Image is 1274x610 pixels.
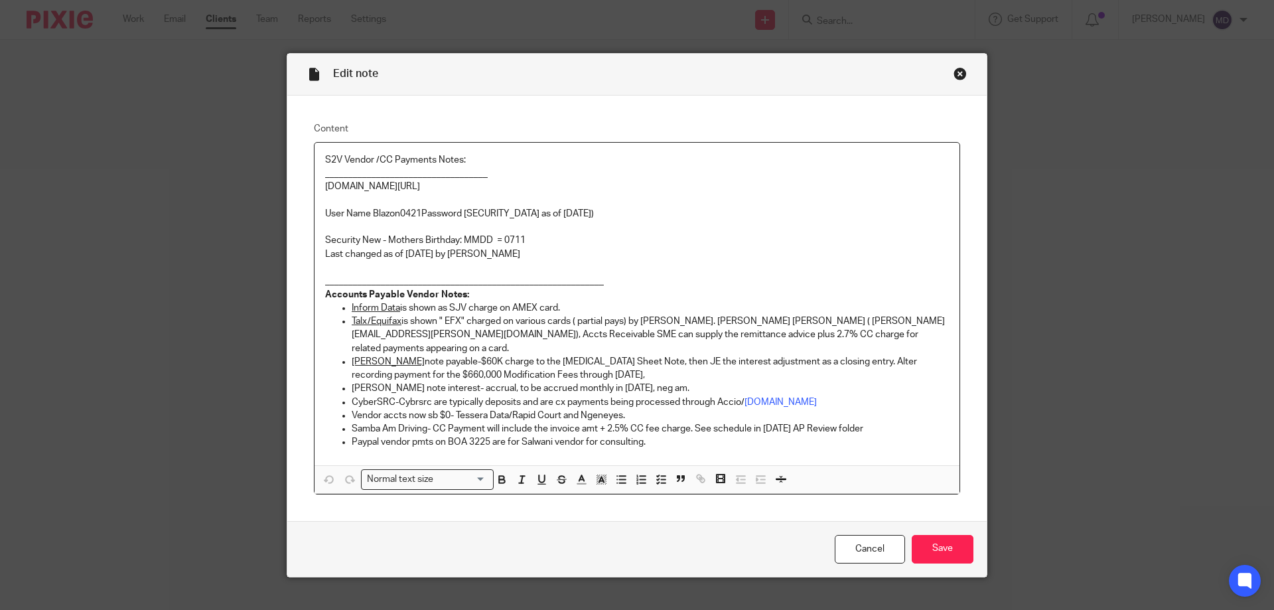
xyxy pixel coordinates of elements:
p: S2V Vendor /CC Payments Notes: [325,153,949,167]
p: Last changed as of [DATE] by [PERSON_NAME] [325,248,949,261]
input: Save [912,535,973,564]
a: [DOMAIN_NAME] [744,398,817,407]
p: [PERSON_NAME] note interest- accrual, to be accrued monthly in [DATE], neg am. [352,382,949,395]
p: is shown as SJV charge on AMEX card. [352,301,949,315]
a: Cancel [835,535,905,564]
p: [DOMAIN_NAME][URL] User Name Blazon0421 Password [SECURITY_DATA] as of [DATE]) [325,180,949,220]
p: ____________________________________________________________ [325,261,949,288]
p: CyberSRC-Cybrsrc are typically deposits and are cx payments being processed through Accio/ [352,396,949,409]
u: [PERSON_NAME] [352,357,425,366]
p: note payable-$60K charge to the [MEDICAL_DATA] Sheet Note, then JE the interest adjustment as a c... [352,355,949,382]
input: Search for option [438,473,486,487]
span: Edit note [333,68,378,79]
label: Content [314,122,960,135]
p: Vendor accts now sb $0- Tessera Data/Rapid Court and Ngeneyes. [352,409,949,422]
p: ___________________________________ [325,167,949,180]
p: Samba Am Driving- CC Payment will include the invoice amt + 2.5% CC fee charge. See schedule in [... [352,422,949,435]
div: Search for option [361,469,494,490]
p: Paypal vendor pmts on BOA 3225 are for Salwani vendor for consulting. [352,435,949,449]
div: Close this dialog window [954,67,967,80]
p: Security New - Mothers Birthday: MMDD = 0711​ [325,220,949,248]
strong: Accounts Payable Vendor Notes: [325,290,469,299]
u: Inform Data [352,303,400,313]
p: is shown " EFX" charged on various cards ( partial pays) by [PERSON_NAME]. [PERSON_NAME] [PERSON_... [352,315,949,355]
u: Talx/Equifax [352,317,401,326]
span: Normal text size [364,473,437,487]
